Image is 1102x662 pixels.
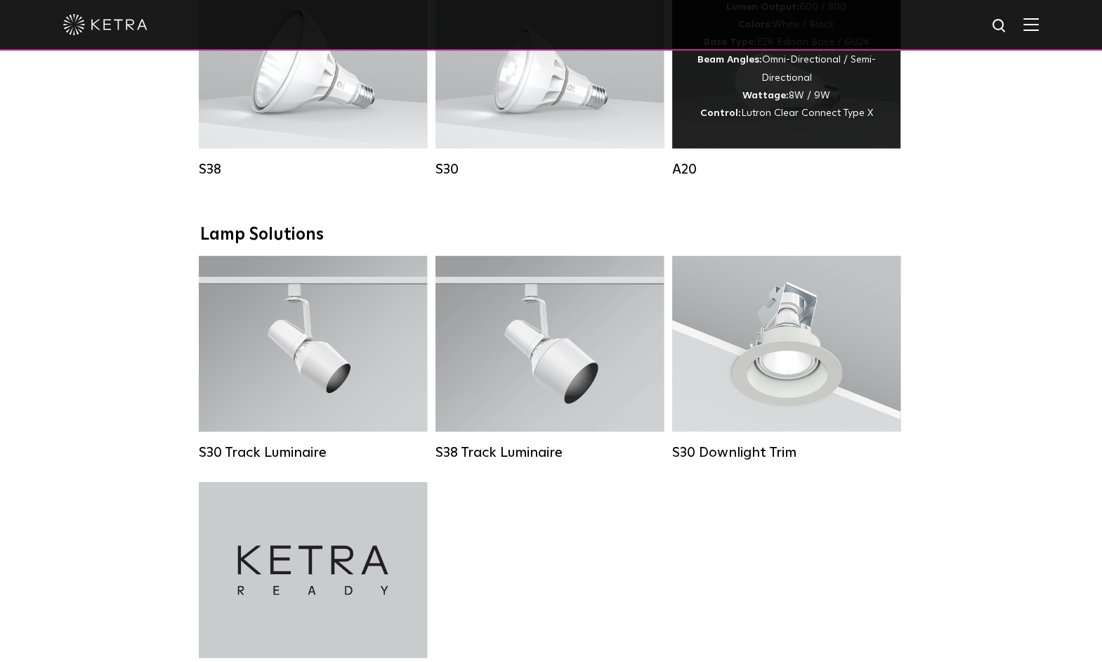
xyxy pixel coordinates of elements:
span: Lutron Clear Connect Type X [740,108,872,118]
img: Hamburger%20Nav.svg [1023,18,1039,31]
a: S30 Downlight Trim S30 Downlight Trim [672,256,900,461]
a: S30 Track Luminaire Lumen Output:1100Colors:White / BlackBeam Angles:15° / 25° / 40° / 60° / 90°W... [199,256,427,461]
div: S30 Downlight Trim [672,444,900,461]
strong: Beam Angles: [697,55,761,65]
img: search icon [991,18,1009,35]
div: S38 Track Luminaire [435,444,664,461]
strong: Wattage: [742,91,789,100]
div: S30 Track Luminaire [199,444,427,461]
div: A20 [672,161,900,178]
img: ketra-logo-2019-white [63,14,147,35]
div: S30 [435,161,664,178]
div: S38 [199,161,427,178]
div: Lamp Solutions [200,225,903,245]
strong: Control: [700,108,740,118]
a: S38 Track Luminaire Lumen Output:1100Colors:White / BlackBeam Angles:10° / 25° / 40° / 60°Wattage... [435,256,664,461]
